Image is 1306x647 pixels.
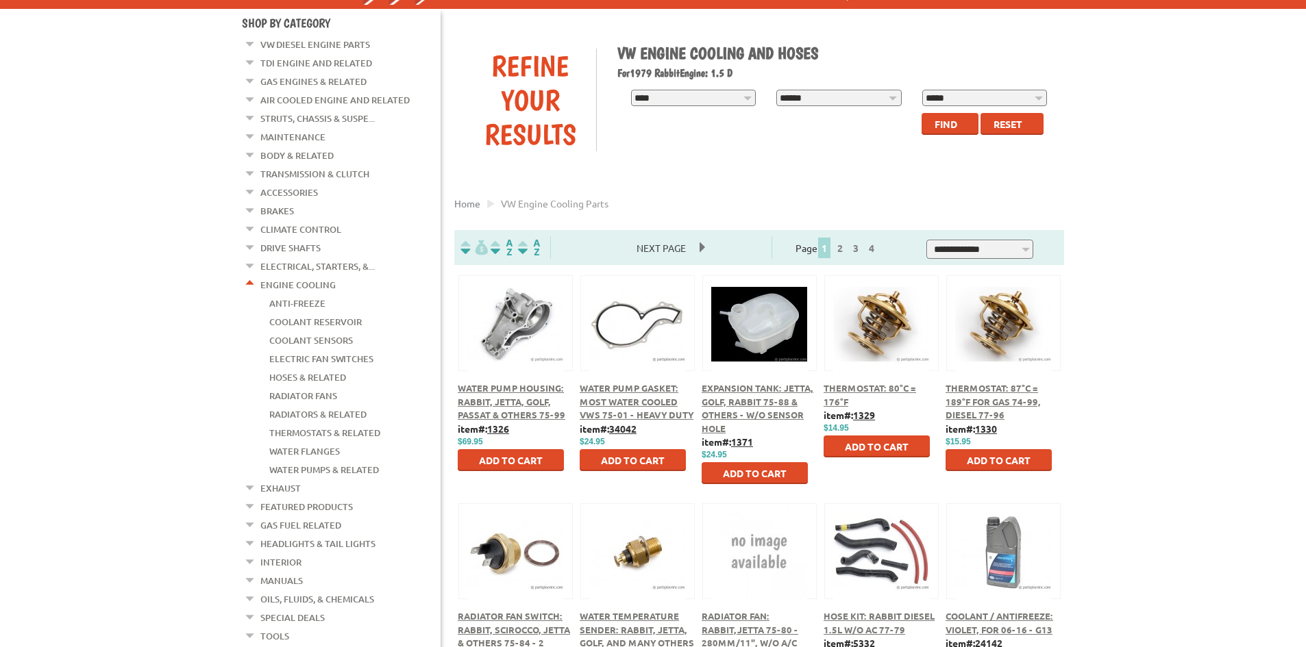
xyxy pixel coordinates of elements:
[865,242,878,254] a: 4
[702,450,727,459] span: $24.95
[460,240,488,255] img: filterpricelow.svg
[981,113,1044,135] button: Reset
[946,422,997,435] b: item#:
[269,424,380,442] a: Thermostats & Related
[260,498,353,516] a: Featured Products
[260,572,303,589] a: Manuals
[824,610,935,635] a: Hose Kit: Rabbit Diesel 1.5L w/o AC 77-79
[242,16,441,30] h4: Shop By Category
[269,368,346,386] a: Hoses & Related
[580,382,693,420] a: Water Pump Gasket: Most Water Cooled VWs 75-01 - Heavy Duty
[680,66,732,79] span: Engine: 1.5 D
[515,240,543,255] img: Sort by Sales Rank
[824,382,916,407] a: Thermostat: 80°C = 176°F
[458,437,483,446] span: $69.95
[458,422,509,435] b: item#:
[260,590,374,608] a: Oils, Fluids, & Chemicals
[269,294,325,312] a: Anti-Freeze
[623,238,700,258] span: Next Page
[702,382,813,434] a: Expansion Tank: Jetta, Golf, Rabbit 75-88 & Others - w/o Sensor Hole
[260,516,341,534] a: Gas Fuel Related
[269,461,379,479] a: Water Pumps & Related
[260,202,294,220] a: Brakes
[609,422,637,435] u: 34042
[269,442,340,460] a: Water Flanges
[580,449,686,471] button: Add to Cart
[465,49,596,151] div: Refine Your Results
[458,382,565,420] a: Water Pump Housing: Rabbit, Jetta, Golf, Passat & Others 75-99
[260,553,301,571] a: Interior
[260,183,318,201] a: Accessories
[617,66,630,79] span: For
[269,313,362,331] a: Coolant Reservoir
[975,422,997,435] u: 1330
[269,405,367,423] a: Radiators & Related
[260,627,289,645] a: Tools
[922,113,978,135] button: Find
[702,435,753,448] b: item#:
[834,242,846,254] a: 2
[580,437,605,446] span: $24.95
[260,165,369,183] a: Transmission & Clutch
[260,609,325,626] a: Special Deals
[967,454,1031,466] span: Add to Cart
[845,440,909,453] span: Add to Cart
[946,610,1053,635] a: Coolant / Antifreeze: Violet, for 06-16 - G13
[702,462,808,484] button: Add to Cart
[260,479,301,497] a: Exhaust
[260,54,372,72] a: TDI Engine and Related
[260,91,410,109] a: Air Cooled Engine and Related
[617,43,1055,63] h1: VW Engine Cooling and Hoses
[617,66,1055,79] h2: 1979 Rabbit
[824,423,849,433] span: $14.95
[723,467,787,479] span: Add to Cart
[260,73,367,90] a: Gas Engines & Related
[479,454,543,466] span: Add to Cart
[853,409,875,421] u: 1329
[260,257,375,275] a: Electrical, Starters, &...
[454,197,480,210] a: Home
[458,449,564,471] button: Add to Cart
[260,276,336,294] a: Engine Cooling
[850,242,862,254] a: 3
[487,422,509,435] u: 1326
[580,422,637,435] b: item#:
[818,238,830,258] span: 1
[946,449,1052,471] button: Add to Cart
[488,240,515,255] img: Sort by Headline
[935,118,957,130] span: Find
[623,242,700,254] a: Next Page
[269,331,353,349] a: Coolant Sensors
[269,350,373,368] a: Electric Fan Switches
[824,435,930,457] button: Add to Cart
[824,409,875,421] b: item#:
[946,437,971,446] span: $15.95
[260,36,370,53] a: VW Diesel Engine Parts
[260,128,325,146] a: Maintenance
[772,236,902,259] div: Page
[501,197,608,210] span: VW engine cooling parts
[260,147,334,164] a: Body & Related
[946,382,1041,420] a: Thermostat: 87°C = 189°F for Gas 74-99, Diesel 77-96
[601,454,665,466] span: Add to Cart
[260,239,321,257] a: Drive Shafts
[260,535,375,553] a: Headlights & Tail Lights
[994,118,1022,130] span: Reset
[260,110,375,127] a: Struts, Chassis & Suspe...
[260,220,341,238] a: Climate Control
[731,435,753,448] u: 1371
[269,387,337,405] a: Radiator Fans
